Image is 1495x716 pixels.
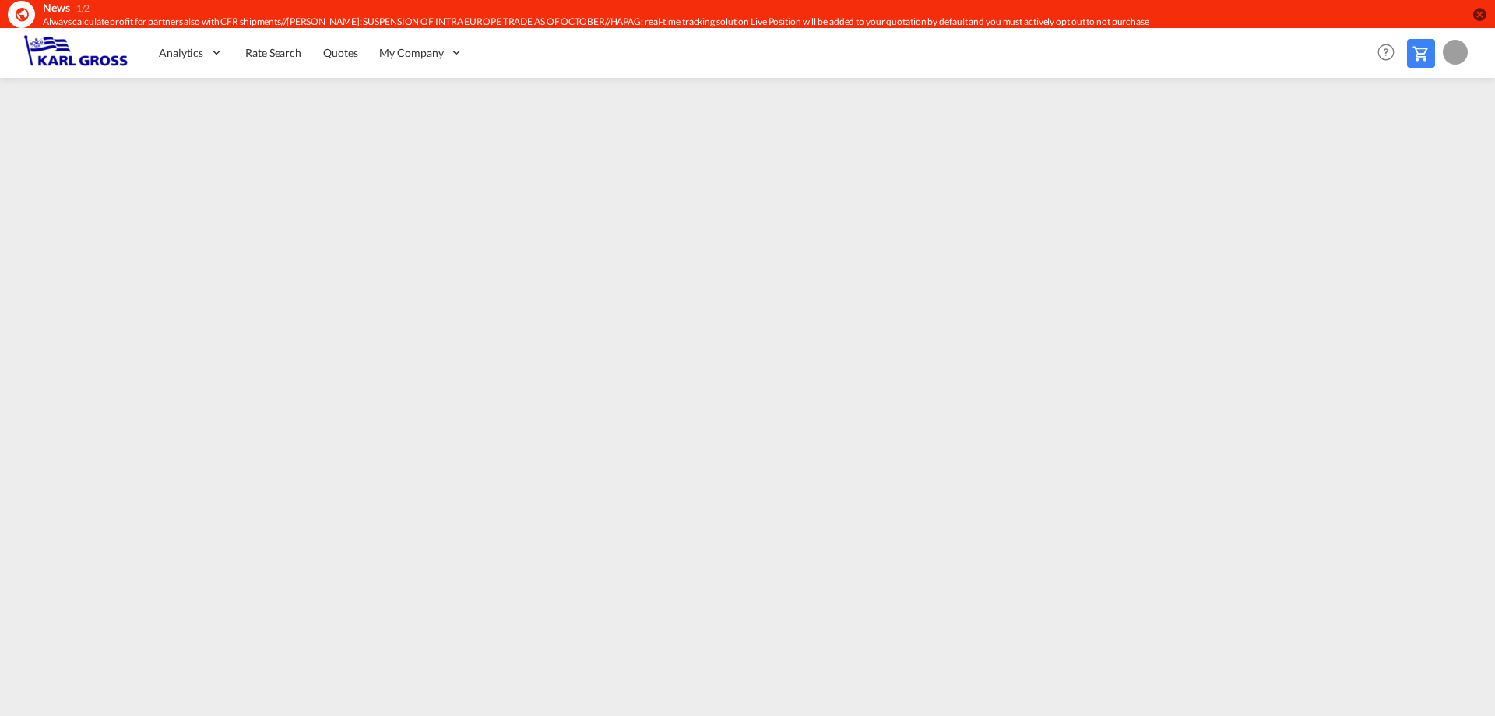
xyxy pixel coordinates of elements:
span: Rate Search [245,46,301,59]
div: Analytics [148,27,234,78]
img: 3269c73066d711f095e541db4db89301.png [23,35,128,70]
span: Help [1373,39,1399,65]
div: 1/2 [76,2,90,16]
a: Rate Search [234,27,312,78]
div: Always calculate profit for partners also with CFR shipments//YANG MING: SUSPENSION OF INTRA EURO... [43,16,1265,29]
div: Help [1373,39,1407,67]
a: Quotes [312,27,368,78]
button: icon-close-circle [1472,6,1487,22]
span: Analytics [159,45,203,61]
md-icon: icon-earth [14,6,30,22]
span: My Company [379,45,443,61]
span: Quotes [323,46,357,59]
div: My Company [368,27,474,78]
